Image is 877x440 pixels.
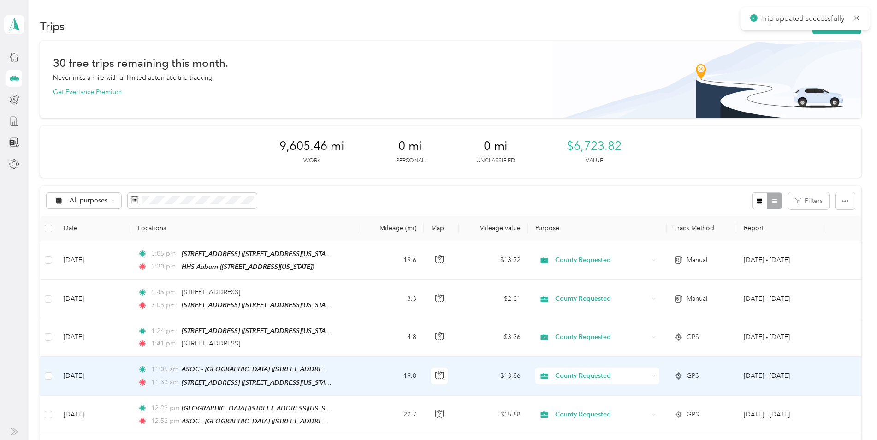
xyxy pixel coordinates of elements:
span: 3:05 pm [151,300,178,310]
span: 11:05 am [151,364,178,375]
span: County Requested [555,255,649,265]
span: $6,723.82 [567,139,622,154]
span: All purposes [70,197,108,204]
td: $3.36 [459,318,528,357]
span: 1:41 pm [151,339,178,349]
td: Sep 20 - Oct 3, 2025 [736,280,827,318]
td: Sep 20 - Oct 3, 2025 [736,318,827,357]
th: Mileage (mi) [358,216,424,241]
td: 19.6 [358,241,424,280]
span: 2:45 pm [151,287,178,297]
td: [DATE] [56,280,130,318]
span: ASOC - [GEOGRAPHIC_DATA] ([STREET_ADDRESS][US_STATE]) [182,417,366,425]
p: Trip updated successfully [761,13,847,24]
th: Mileage value [459,216,528,241]
td: 3.3 [358,280,424,318]
h1: 30 free trips remaining this month. [53,58,228,68]
span: [STREET_ADDRESS] ([STREET_ADDRESS][US_STATE]) [182,250,336,258]
td: Sep 20 - Oct 3, 2025 [736,241,827,280]
th: Purpose [528,216,667,241]
img: Banner [553,41,861,118]
span: 9,605.46 mi [279,139,344,154]
td: [DATE] [56,357,130,395]
span: 0 mi [484,139,508,154]
span: 12:22 pm [151,403,178,413]
span: County Requested [555,294,649,304]
span: [STREET_ADDRESS] ([STREET_ADDRESS][US_STATE]) [182,379,336,386]
td: $15.88 [459,396,528,434]
span: GPS [687,371,699,381]
span: [STREET_ADDRESS] ([STREET_ADDRESS][US_STATE]) [182,327,336,335]
span: [STREET_ADDRESS] ([STREET_ADDRESS][US_STATE]) [182,301,336,309]
th: Track Method [667,216,736,241]
span: 11:33 am [151,377,178,387]
button: Filters [788,192,829,209]
th: Date [56,216,130,241]
p: Unclassified [476,157,515,165]
p: Never miss a mile with unlimited automatic trip tracking [53,73,213,83]
span: County Requested [555,371,649,381]
h1: Trips [40,21,65,31]
span: [STREET_ADDRESS] [182,288,240,296]
th: Report [736,216,827,241]
span: 0 mi [398,139,422,154]
th: Locations [130,216,358,241]
span: 12:52 pm [151,416,178,426]
td: 4.8 [358,318,424,357]
span: GPS [687,410,699,420]
td: $13.86 [459,357,528,395]
span: County Requested [555,410,649,420]
span: 3:30 pm [151,262,178,272]
span: ASOC - [GEOGRAPHIC_DATA] ([STREET_ADDRESS][US_STATE]) [182,365,366,373]
td: [DATE] [56,241,130,280]
span: County Requested [555,332,649,342]
td: Sep 20 - Oct 3, 2025 [736,357,827,395]
td: 19.8 [358,357,424,395]
td: [DATE] [56,318,130,357]
span: [STREET_ADDRESS] [182,339,240,347]
p: Personal [396,157,425,165]
td: [DATE] [56,396,130,434]
td: Sep 20 - Oct 3, 2025 [736,396,827,434]
iframe: Everlance-gr Chat Button Frame [825,388,877,440]
span: 3:05 pm [151,249,178,259]
button: Get Everlance Premium [53,87,122,97]
span: 1:24 pm [151,326,178,336]
span: HHS Auburn ([STREET_ADDRESS][US_STATE]) [182,263,314,270]
th: Map [424,216,458,241]
span: [GEOGRAPHIC_DATA] ([STREET_ADDRESS][US_STATE]) [182,404,342,412]
span: Manual [687,255,707,265]
p: Work [303,157,320,165]
span: Manual [687,294,707,304]
td: 22.7 [358,396,424,434]
td: $2.31 [459,280,528,318]
span: GPS [687,332,699,342]
p: Value [586,157,603,165]
td: $13.72 [459,241,528,280]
